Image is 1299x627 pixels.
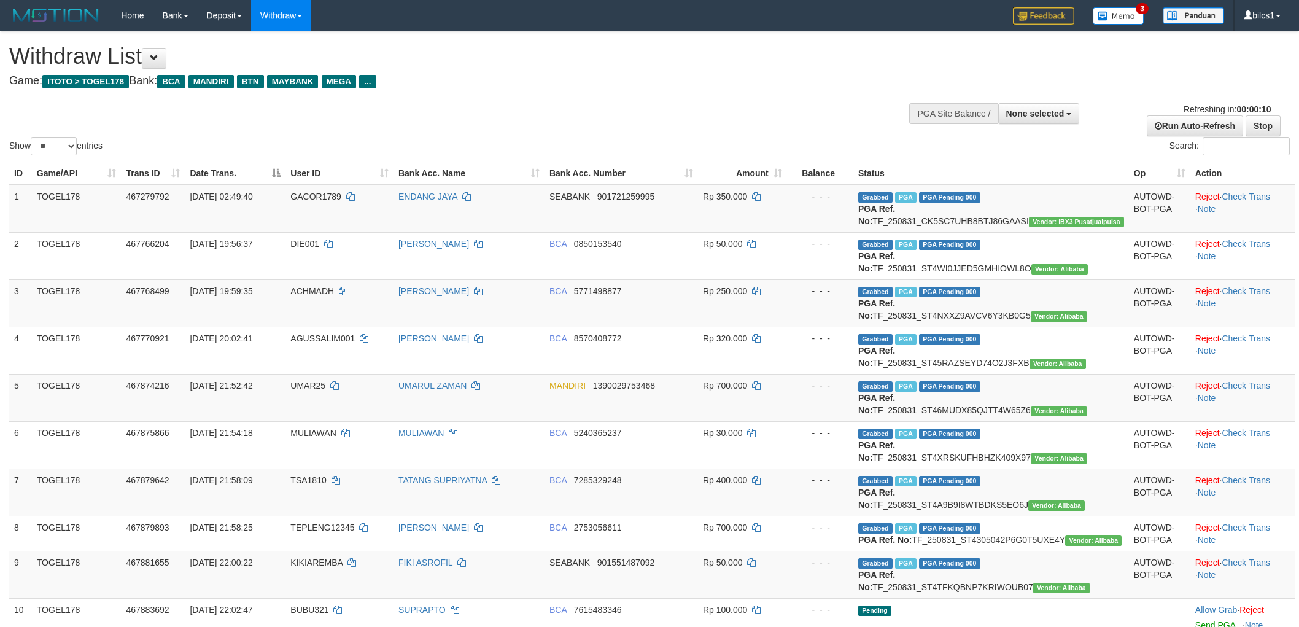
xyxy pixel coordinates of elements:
[9,232,32,279] td: 2
[919,558,980,569] span: PGA Pending
[1190,162,1295,185] th: Action
[1195,239,1220,249] a: Reject
[290,286,334,296] span: ACHMADH
[919,476,980,486] span: PGA Pending
[1195,428,1220,438] a: Reject
[1184,104,1271,114] span: Refreshing in:
[919,287,980,297] span: PGA Pending
[1190,232,1295,279] td: · ·
[190,381,252,391] span: [DATE] 21:52:42
[9,516,32,551] td: 8
[1195,475,1220,485] a: Reject
[237,75,264,88] span: BTN
[1195,192,1220,201] a: Reject
[126,428,169,438] span: 467875866
[792,238,848,250] div: - - -
[1006,109,1064,119] span: None selected
[190,475,252,485] span: [DATE] 21:58:09
[574,605,622,615] span: Copy 7615483346 to clipboard
[121,162,185,185] th: Trans ID: activate to sort column ascending
[42,75,129,88] span: ITOTO > TOGEL178
[703,475,747,485] span: Rp 400.000
[853,516,1129,551] td: TF_250831_ST4305042P6G0T5UXE4Y
[1169,137,1290,155] label: Search:
[190,239,252,249] span: [DATE] 19:56:37
[32,232,122,279] td: TOGEL178
[1031,311,1087,322] span: Vendor URL: https://settle4.1velocity.biz
[858,204,895,226] b: PGA Ref. No:
[1203,137,1290,155] input: Search:
[1198,440,1216,450] a: Note
[853,374,1129,421] td: TF_250831_ST46MUDX85QJTT4W65Z6
[190,605,252,615] span: [DATE] 22:02:47
[32,327,122,374] td: TOGEL178
[322,75,357,88] span: MEGA
[359,75,376,88] span: ...
[895,287,917,297] span: Marked by bilcs1
[703,381,747,391] span: Rp 700.000
[1239,605,1264,615] a: Reject
[919,381,980,392] span: PGA Pending
[1222,428,1270,438] a: Check Trans
[858,523,893,534] span: Grabbed
[858,381,893,392] span: Grabbed
[290,428,336,438] span: MULIAWAN
[398,333,469,343] a: [PERSON_NAME]
[1195,381,1220,391] a: Reject
[574,239,622,249] span: Copy 0850153540 to clipboard
[185,162,285,185] th: Date Trans.: activate to sort column descending
[549,192,590,201] span: SEABANK
[853,162,1129,185] th: Status
[394,162,545,185] th: Bank Acc. Name: activate to sort column ascending
[9,162,32,185] th: ID
[858,606,891,616] span: Pending
[1190,374,1295,421] td: · ·
[9,421,32,469] td: 6
[853,421,1129,469] td: TF_250831_ST4XRSKUFHBHZK409X97
[703,333,747,343] span: Rp 320.000
[895,429,917,439] span: Marked by bilcs1
[1246,115,1281,136] a: Stop
[290,333,355,343] span: AGUSSALIM001
[9,137,103,155] label: Show entries
[1195,523,1220,532] a: Reject
[1198,570,1216,580] a: Note
[1195,605,1239,615] span: ·
[593,381,655,391] span: Copy 1390029753468 to clipboard
[1236,104,1271,114] strong: 00:00:10
[1129,232,1190,279] td: AUTOWD-BOT-PGA
[545,162,698,185] th: Bank Acc. Number: activate to sort column ascending
[190,523,252,532] span: [DATE] 21:58:25
[919,192,980,203] span: PGA Pending
[895,240,917,250] span: Marked by bilcs1
[858,240,893,250] span: Grabbed
[792,556,848,569] div: - - -
[858,476,893,486] span: Grabbed
[549,428,567,438] span: BCA
[787,162,853,185] th: Balance
[32,162,122,185] th: Game/API: activate to sort column ascending
[703,558,743,567] span: Rp 50.000
[1129,551,1190,598] td: AUTOWD-BOT-PGA
[792,474,848,486] div: - - -
[290,381,325,391] span: UMAR25
[32,279,122,327] td: TOGEL178
[1190,327,1295,374] td: · ·
[157,75,185,88] span: BCA
[1195,286,1220,296] a: Reject
[398,192,457,201] a: ENDANG JAYA
[1093,7,1144,25] img: Button%20Memo.svg
[1190,279,1295,327] td: · ·
[858,287,893,297] span: Grabbed
[703,605,747,615] span: Rp 100.000
[9,327,32,374] td: 4
[1195,558,1220,567] a: Reject
[1190,421,1295,469] td: · ·
[998,103,1080,124] button: None selected
[858,251,895,273] b: PGA Ref. No:
[290,605,328,615] span: BUBU321
[703,192,747,201] span: Rp 350.000
[1129,279,1190,327] td: AUTOWD-BOT-PGA
[1195,605,1237,615] a: Allow Grab
[1031,453,1087,464] span: Vendor URL: https://settle4.1velocity.biz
